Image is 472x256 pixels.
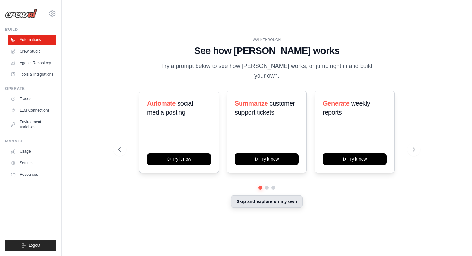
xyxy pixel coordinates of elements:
[235,153,299,165] button: Try it now
[235,100,295,116] span: customer support tickets
[147,153,211,165] button: Try it now
[323,100,370,116] span: weekly reports
[235,100,268,107] span: Summarize
[323,100,350,107] span: Generate
[8,117,56,132] a: Environment Variables
[8,105,56,115] a: LLM Connections
[5,9,37,18] img: Logo
[8,46,56,56] a: Crew Studio
[8,146,56,157] a: Usage
[8,94,56,104] a: Traces
[147,100,193,116] span: social media posting
[5,139,56,144] div: Manage
[147,100,176,107] span: Automate
[8,169,56,180] button: Resources
[323,153,387,165] button: Try it now
[5,27,56,32] div: Build
[8,69,56,80] a: Tools & Integrations
[5,240,56,251] button: Logout
[20,172,38,177] span: Resources
[29,243,40,248] span: Logout
[118,45,415,56] h1: See how [PERSON_NAME] works
[159,62,375,81] p: Try a prompt below to see how [PERSON_NAME] works, or jump right in and build your own.
[231,195,302,208] button: Skip and explore on my own
[8,35,56,45] a: Automations
[5,86,56,91] div: Operate
[8,58,56,68] a: Agents Repository
[118,38,415,42] div: WALKTHROUGH
[8,158,56,168] a: Settings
